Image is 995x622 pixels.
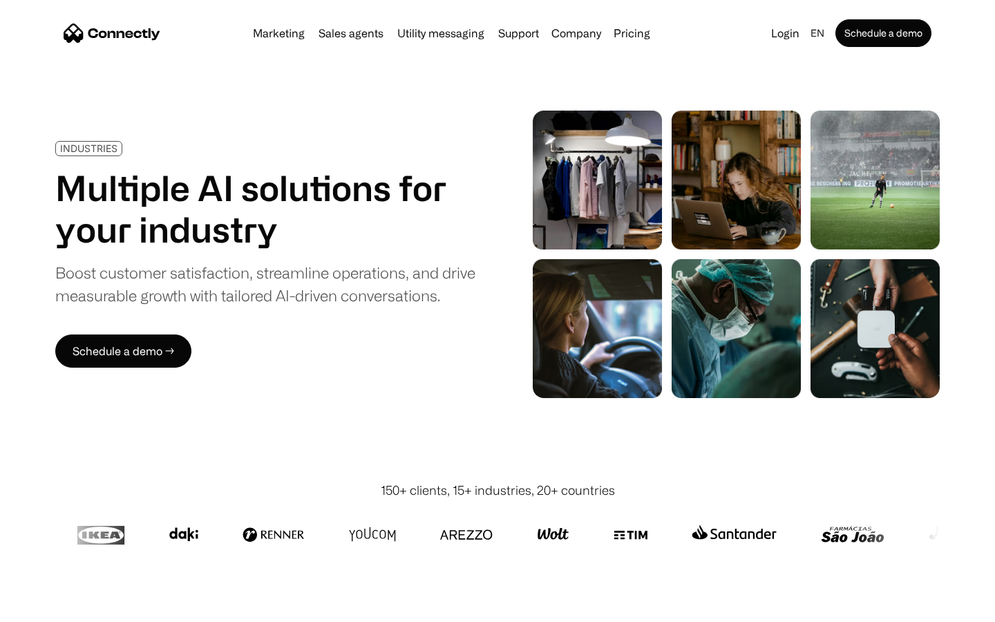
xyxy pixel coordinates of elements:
aside: Language selected: English [14,596,83,617]
div: Company [551,23,601,43]
a: Schedule a demo [835,19,931,47]
a: Sales agents [313,28,389,39]
a: Pricing [608,28,656,39]
a: Marketing [247,28,310,39]
div: 150+ clients, 15+ industries, 20+ countries [381,481,615,500]
a: Login [766,23,805,43]
div: INDUSTRIES [60,143,117,153]
ul: Language list [28,598,83,617]
a: Schedule a demo → [55,334,191,368]
h1: Multiple AI solutions for your industry [55,167,475,250]
div: Boost customer satisfaction, streamline operations, and drive measurable growth with tailored AI-... [55,261,475,307]
a: Utility messaging [392,28,490,39]
a: Support [493,28,544,39]
div: en [811,23,824,43]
